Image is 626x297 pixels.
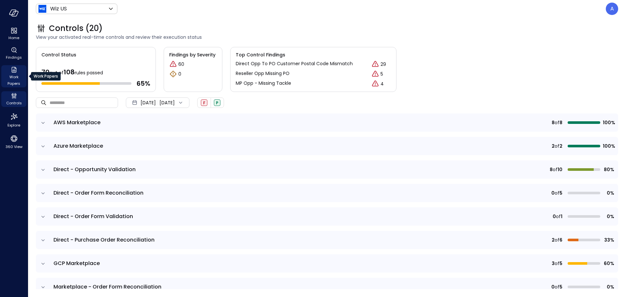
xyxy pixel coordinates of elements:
span: GCP Marketplace [53,260,100,267]
span: 0 [551,189,555,197]
span: 5 [559,283,562,290]
span: of [555,236,559,244]
span: of [553,166,558,173]
p: Wiz US [50,5,67,13]
div: Findings [1,46,26,61]
span: Direct - Order Form Reconciliation [53,189,143,197]
span: Explore [7,122,20,128]
button: expand row [40,284,46,290]
span: 108 [64,67,75,77]
span: 70 [41,67,50,77]
a: Direct Opp To PO Customer Postal Code Mismatch [236,60,353,68]
span: of [555,283,559,290]
button: expand row [40,120,46,126]
span: [DATE] [141,99,156,106]
div: Warning [169,70,177,78]
p: 29 [380,61,386,68]
span: 3 [552,260,555,267]
a: Reseller Opp Missing PO [236,70,290,78]
div: Work Papers [1,65,26,87]
span: 6 [559,236,562,244]
div: Critical [169,60,177,68]
span: 2 [552,142,555,150]
p: A [610,5,614,13]
button: expand row [40,237,46,244]
span: of [555,142,559,150]
span: Top Control Findings [236,51,391,58]
a: MP Opp - Missing Tackle [236,80,291,88]
span: 5 [559,189,562,197]
span: Findings by Severity [169,51,217,58]
span: Azure Marketplace [53,142,103,150]
p: MP Opp - Missing Tackle [236,80,291,87]
span: Direct - Purchase Order Reconciliation [53,236,155,244]
span: 360 View [6,143,22,150]
p: Direct Opp To PO Customer Postal Code Mismatch [236,60,353,67]
div: Failed [201,99,207,106]
span: 2 [559,142,562,150]
div: Passed [214,99,220,106]
p: Reseller Opp Missing PO [236,70,290,77]
span: 0 [551,283,555,290]
p: 60 [178,61,184,68]
span: P [216,100,218,106]
span: 8 [552,119,555,126]
span: 100% [603,142,614,150]
span: 0% [603,189,614,197]
span: Direct - Order Form Validation [53,213,133,220]
div: Controls [1,91,26,107]
span: 5 [559,260,562,267]
button: expand row [40,214,46,220]
span: 8 [550,166,553,173]
div: 360 View [1,133,26,151]
p: 5 [380,71,383,78]
span: Direct - Opportunity Validation [53,166,136,173]
span: Home [8,35,19,41]
div: Explore [1,111,26,129]
span: 60% [603,260,614,267]
div: Critical [371,70,379,78]
span: F [203,100,205,106]
span: AWS Marketplace [53,119,100,126]
span: 0 [553,213,556,220]
span: Marketplace - Order Form Reconciliation [53,283,161,290]
span: of [556,213,561,220]
span: Work Papers [4,74,24,87]
p: 0 [178,71,181,78]
button: expand row [40,167,46,173]
span: 33% [603,236,614,244]
span: 65 % [137,79,150,88]
div: Home [1,26,26,42]
span: 2 [552,236,555,244]
button: expand row [40,260,46,267]
span: 80% [603,166,614,173]
div: Work Papers [31,72,61,81]
span: of [555,260,559,267]
img: Icon [38,5,46,13]
span: Controls [6,100,22,106]
span: 10 [558,166,562,173]
span: Control Status [36,47,76,58]
span: 1 [561,213,562,220]
span: of [555,119,559,126]
span: of [555,189,559,197]
span: 0% [603,283,614,290]
span: out of [50,69,64,76]
span: 100% [603,119,614,126]
span: Findings [6,54,22,61]
div: Critical [371,80,379,88]
div: Critical [371,60,379,68]
span: rules passed [75,69,103,76]
span: 0% [603,213,614,220]
button: expand row [40,190,46,197]
div: Almog Shamay Hacohen [606,3,618,15]
button: expand row [40,143,46,150]
span: 8 [559,119,562,126]
p: 4 [380,81,384,87]
span: Controls (20) [49,23,103,34]
span: View your activated real-time controls and review their execution status [36,34,618,41]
